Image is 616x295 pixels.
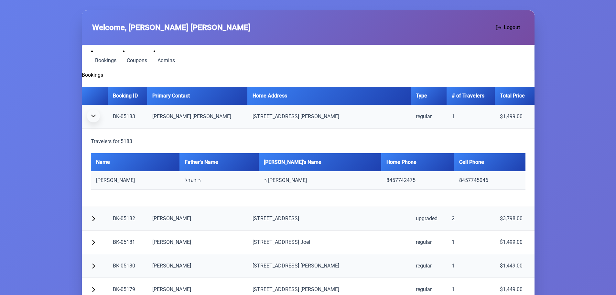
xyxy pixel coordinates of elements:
th: Primary Contact [147,87,247,105]
span: Welcome, [PERSON_NAME] [PERSON_NAME] [92,22,251,33]
td: ר [PERSON_NAME] [259,171,381,190]
span: Logout [504,24,520,31]
li: Admins [154,48,179,66]
a: Coupons [123,55,151,66]
span: Coupons [127,58,147,63]
td: BK-05180 [108,254,147,278]
th: Name [91,153,179,171]
th: Home Phone [381,153,454,171]
li: Bookings [91,48,120,66]
th: Booking ID [108,87,147,105]
td: [PERSON_NAME] [147,231,247,254]
td: 8457745046 [454,171,525,190]
th: # of Travelers [447,87,495,105]
span: Admins [157,58,175,63]
td: $1,449.00 [495,254,534,278]
h5: Travelers for 5183 [91,138,525,145]
td: [STREET_ADDRESS] [247,207,411,231]
li: Coupons [123,48,151,66]
td: 1 [447,254,495,278]
td: upgraded [411,207,447,231]
a: Bookings [91,55,120,66]
h2: Bookings [82,71,535,79]
td: $3,798.00 [495,207,534,231]
td: [STREET_ADDRESS] Joel [247,231,411,254]
td: [PERSON_NAME] [147,207,247,231]
td: BK-05182 [108,207,147,231]
td: regular [411,254,447,278]
th: Home Address [247,87,411,105]
th: Cell Phone [454,153,525,171]
td: 8457742475 [381,171,454,190]
td: [STREET_ADDRESS] [PERSON_NAME] [247,254,411,278]
td: $1,499.00 [495,105,534,129]
th: Total Price [495,87,534,105]
td: [STREET_ADDRESS] [PERSON_NAME] [247,105,411,129]
td: [PERSON_NAME] [91,171,179,190]
button: Logout [492,21,524,34]
td: regular [411,105,447,129]
td: ר בערל [179,171,259,190]
td: 2 [447,207,495,231]
td: BK-05181 [108,231,147,254]
td: BK-05183 [108,105,147,129]
span: Bookings [95,58,116,63]
td: [PERSON_NAME] [147,254,247,278]
td: 1 [447,105,495,129]
th: Type [411,87,447,105]
td: $1,499.00 [495,231,534,254]
td: 1 [447,231,495,254]
td: regular [411,231,447,254]
th: [PERSON_NAME]'s Name [259,153,381,171]
a: Admins [154,55,179,66]
th: Father's Name [179,153,259,171]
td: [PERSON_NAME] [PERSON_NAME] [147,105,247,129]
